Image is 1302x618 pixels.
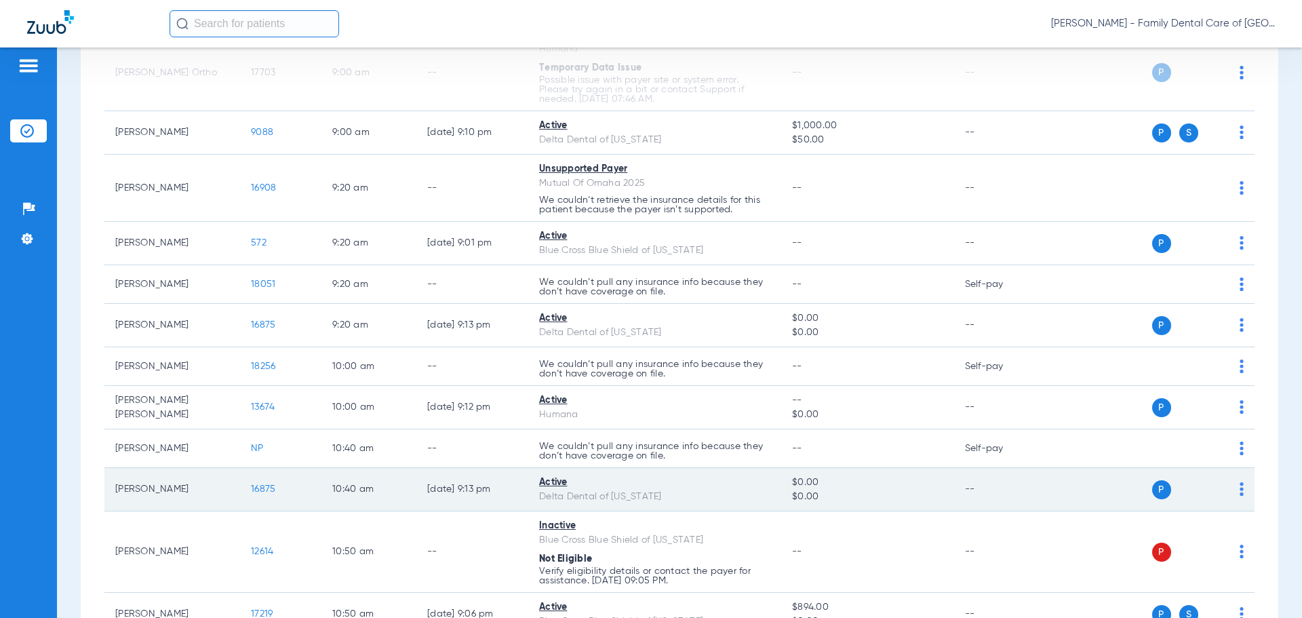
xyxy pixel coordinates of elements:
[792,362,802,371] span: --
[321,304,416,347] td: 9:20 AM
[1179,123,1198,142] span: S
[954,511,1046,593] td: --
[539,133,770,147] div: Delta Dental of [US_STATE]
[954,155,1046,222] td: --
[954,429,1046,468] td: Self-pay
[104,304,240,347] td: [PERSON_NAME]
[1240,400,1244,414] img: group-dot-blue.svg
[539,408,770,422] div: Humana
[1240,545,1244,558] img: group-dot-blue.svg
[539,554,592,564] span: Not Eligible
[954,386,1046,429] td: --
[251,320,275,330] span: 16875
[416,468,528,511] td: [DATE] 9:13 PM
[539,533,770,547] div: Blue Cross Blue Shield of [US_STATE]
[539,476,770,490] div: Active
[792,600,943,615] span: $894.00
[539,195,770,214] p: We couldn’t retrieve the insurance details for this patient because the payer isn’t supported.
[1152,480,1171,499] span: P
[27,10,74,34] img: Zuub Logo
[1240,442,1244,455] img: group-dot-blue.svg
[321,468,416,511] td: 10:40 AM
[792,547,802,556] span: --
[104,429,240,468] td: [PERSON_NAME]
[1152,234,1171,253] span: P
[539,244,770,258] div: Blue Cross Blue Shield of [US_STATE]
[954,468,1046,511] td: --
[416,511,528,593] td: --
[792,68,802,77] span: --
[416,155,528,222] td: --
[539,75,770,104] p: Possible issue with payer site or system error. Please try again in a bit or contact Support if n...
[1240,125,1244,139] img: group-dot-blue.svg
[251,547,273,556] span: 12614
[539,42,770,56] div: Humana
[321,155,416,222] td: 9:20 AM
[792,408,943,422] span: $0.00
[539,311,770,326] div: Active
[416,35,528,111] td: --
[1152,398,1171,417] span: P
[251,362,275,371] span: 18256
[104,386,240,429] td: [PERSON_NAME] [PERSON_NAME]
[539,162,770,176] div: Unsupported Payer
[792,238,802,248] span: --
[251,279,275,289] span: 18051
[1240,236,1244,250] img: group-dot-blue.svg
[1152,123,1171,142] span: P
[104,347,240,386] td: [PERSON_NAME]
[792,133,943,147] span: $50.00
[251,238,267,248] span: 572
[104,222,240,265] td: [PERSON_NAME]
[792,444,802,453] span: --
[18,58,39,74] img: hamburger-icon
[104,35,240,111] td: [PERSON_NAME] Ortho
[792,311,943,326] span: $0.00
[539,119,770,133] div: Active
[1240,318,1244,332] img: group-dot-blue.svg
[1051,17,1275,31] span: [PERSON_NAME] - Family Dental Care of [GEOGRAPHIC_DATA]
[539,393,770,408] div: Active
[954,347,1046,386] td: Self-pay
[1240,277,1244,291] img: group-dot-blue.svg
[954,222,1046,265] td: --
[416,222,528,265] td: [DATE] 9:01 PM
[416,304,528,347] td: [DATE] 9:13 PM
[1240,66,1244,79] img: group-dot-blue.svg
[321,429,416,468] td: 10:40 AM
[321,111,416,155] td: 9:00 AM
[792,476,943,490] span: $0.00
[321,222,416,265] td: 9:20 AM
[251,128,273,137] span: 9088
[539,326,770,340] div: Delta Dental of [US_STATE]
[321,511,416,593] td: 10:50 AM
[416,429,528,468] td: --
[170,10,339,37] input: Search for patients
[792,183,802,193] span: --
[1152,63,1171,82] span: P
[1152,543,1171,562] span: P
[539,176,770,191] div: Mutual Of Omaha 2025
[539,519,770,533] div: Inactive
[251,183,276,193] span: 16908
[416,111,528,155] td: [DATE] 9:10 PM
[416,265,528,304] td: --
[539,566,770,585] p: Verify eligibility details or contact the payer for assistance. [DATE] 09:05 PM.
[539,63,642,73] span: Temporary Data Issue
[792,279,802,289] span: --
[792,119,943,133] span: $1,000.00
[321,386,416,429] td: 10:00 AM
[539,600,770,615] div: Active
[539,277,770,296] p: We couldn’t pull any insurance info because they don’t have coverage on file.
[321,35,416,111] td: 9:00 AM
[954,265,1046,304] td: Self-pay
[321,265,416,304] td: 9:20 AM
[251,68,275,77] span: 17703
[792,393,943,408] span: --
[539,229,770,244] div: Active
[416,386,528,429] td: [DATE] 9:12 PM
[792,490,943,504] span: $0.00
[1240,482,1244,496] img: group-dot-blue.svg
[792,326,943,340] span: $0.00
[954,35,1046,111] td: --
